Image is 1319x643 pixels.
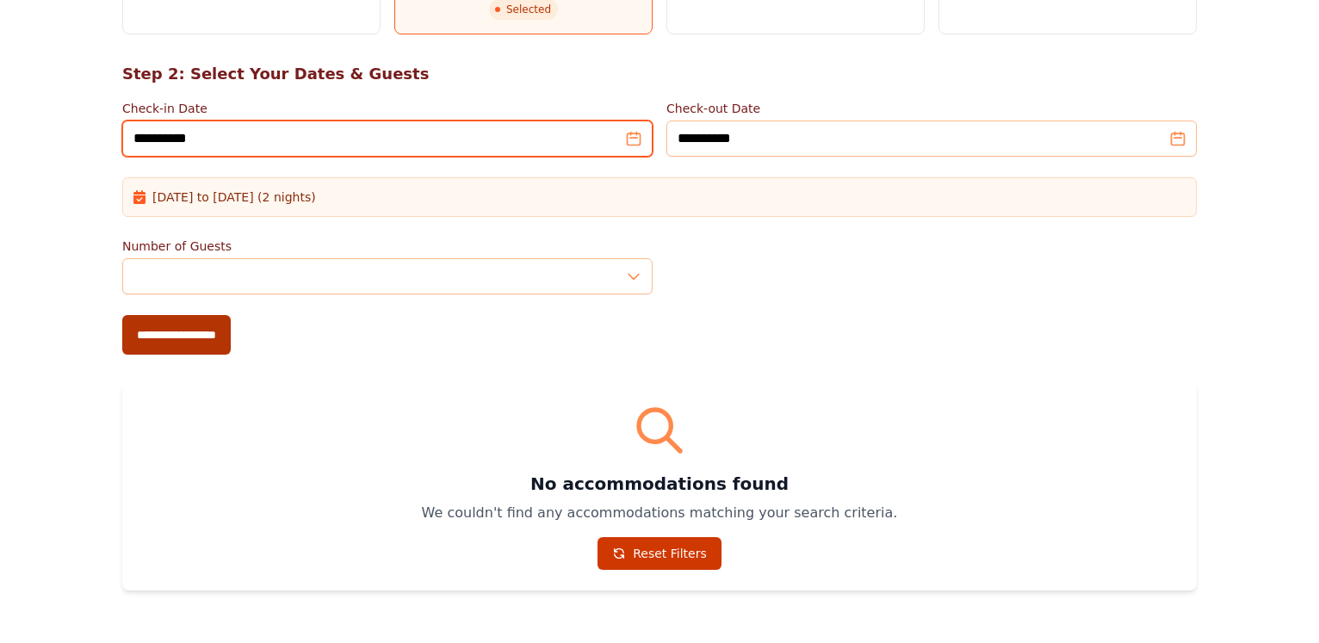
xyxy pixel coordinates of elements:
[122,238,653,255] label: Number of Guests
[598,537,721,570] a: Reset Filters
[122,62,1197,86] h2: Step 2: Select Your Dates & Guests
[666,100,1197,117] label: Check-out Date
[143,472,1176,496] h3: No accommodations found
[152,189,316,206] span: [DATE] to [DATE] (2 nights)
[143,503,1176,523] p: We couldn't find any accommodations matching your search criteria.
[122,100,653,117] label: Check-in Date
